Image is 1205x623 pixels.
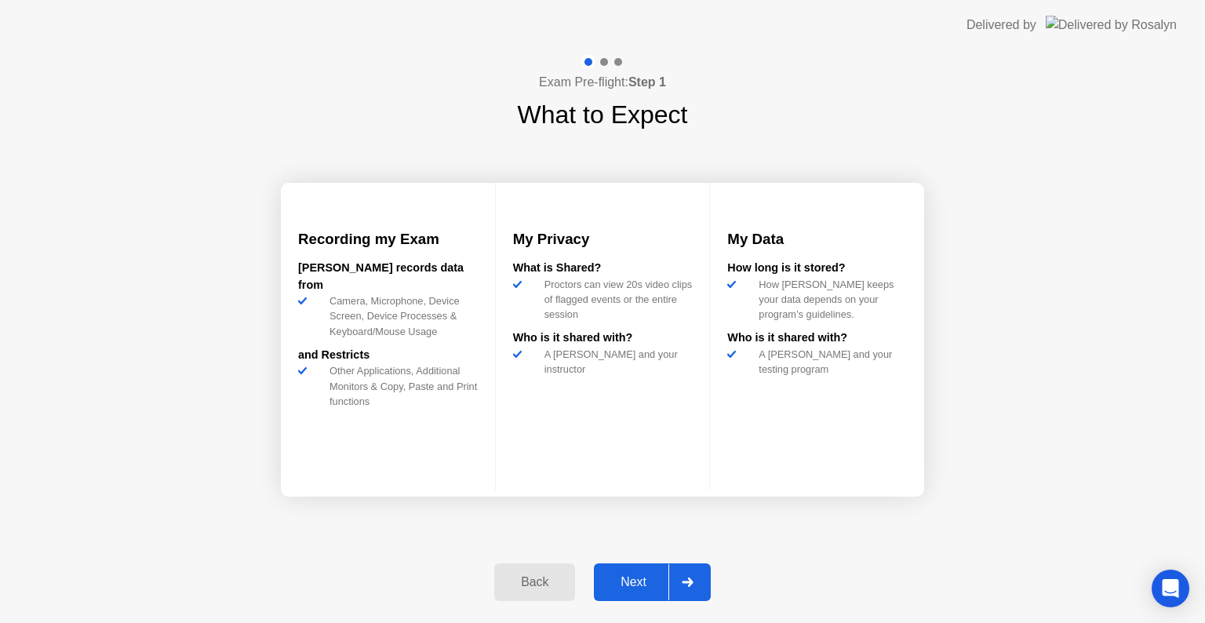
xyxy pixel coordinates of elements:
[323,293,478,339] div: Camera, Microphone, Device Screen, Device Processes & Keyboard/Mouse Usage
[298,347,478,364] div: and Restricts
[538,277,693,322] div: Proctors can view 20s video clips of flagged events or the entire session
[323,363,478,409] div: Other Applications, Additional Monitors & Copy, Paste and Print functions
[513,228,693,250] h3: My Privacy
[752,347,907,377] div: A [PERSON_NAME] and your testing program
[539,73,666,92] h4: Exam Pre-flight:
[538,347,693,377] div: A [PERSON_NAME] and your instructor
[298,228,478,250] h3: Recording my Exam
[752,277,907,322] div: How [PERSON_NAME] keeps your data depends on your program’s guidelines.
[499,575,570,589] div: Back
[518,96,688,133] h1: What to Expect
[628,75,666,89] b: Step 1
[727,228,907,250] h3: My Data
[513,260,693,277] div: What is Shared?
[513,330,693,347] div: Who is it shared with?
[298,260,478,293] div: [PERSON_NAME] records data from
[599,575,668,589] div: Next
[494,563,575,601] button: Back
[1152,570,1189,607] div: Open Intercom Messenger
[594,563,711,601] button: Next
[967,16,1036,35] div: Delivered by
[727,260,907,277] div: How long is it stored?
[1046,16,1177,34] img: Delivered by Rosalyn
[727,330,907,347] div: Who is it shared with?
